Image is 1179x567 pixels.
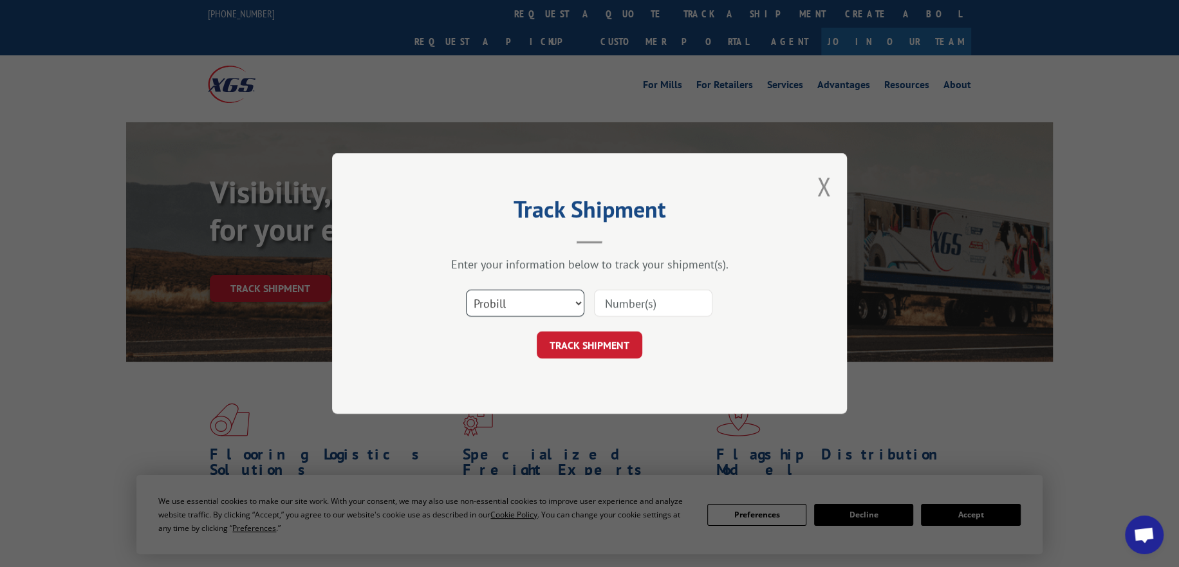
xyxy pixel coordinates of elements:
div: Enter your information below to track your shipment(s). [396,257,783,272]
button: Close modal [817,169,831,203]
button: TRACK SHIPMENT [537,331,642,358]
h2: Track Shipment [396,200,783,225]
input: Number(s) [594,290,712,317]
div: Open chat [1125,516,1164,554]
